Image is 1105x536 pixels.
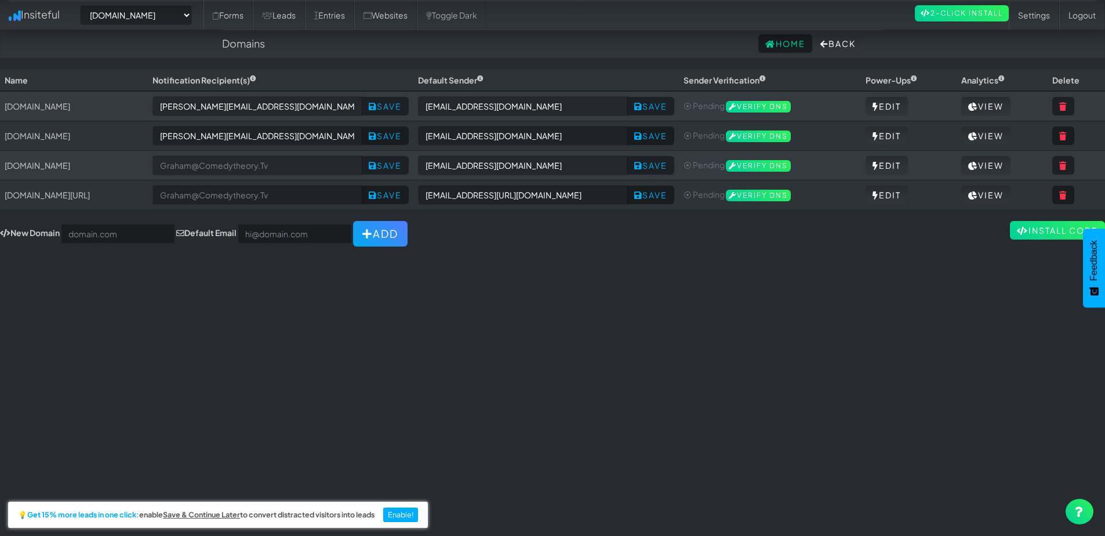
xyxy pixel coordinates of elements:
button: Save [627,156,674,175]
span: Verify DNS [726,131,791,142]
a: Home [758,34,812,53]
input: hi@example.com [418,96,628,116]
span: Feedback [1089,240,1099,281]
input: hi@example.com [418,185,628,205]
button: Save [362,156,409,175]
label: Default Email [176,227,237,238]
a: Verify DNS [726,160,791,170]
a: Edit [866,186,908,204]
a: Verify DNS [726,189,791,200]
input: Graham@Comedytheory.Tv [152,155,362,175]
a: 2-Click Install [915,5,1009,21]
button: Save [362,97,409,115]
input: domain.com [61,224,175,244]
button: Save [362,126,409,145]
input: hi@example.com [418,155,628,175]
button: Add [353,221,408,247]
a: Websites [354,1,417,30]
a: Entries [305,1,354,30]
a: Save & Continue Later [163,511,240,519]
span: Analytics [961,75,1005,85]
a: Edit [866,97,908,115]
input: Graham@Comedytheory.Tv [152,96,362,116]
a: View [961,156,1011,175]
a: Verify DNS [726,100,791,111]
a: Forms [203,1,253,30]
span: Sender Verification [684,75,766,85]
th: Delete [1048,70,1105,91]
span: ⦿ Pending [684,160,725,170]
u: Save & Continue Later [163,510,240,519]
input: hi@example.com [418,126,628,146]
a: Leads [253,1,305,30]
h4: Domains [222,38,265,49]
input: Graham@Comedytheory.Tv [152,126,362,146]
span: Verify DNS [726,160,791,172]
strong: Get 15% more leads in one click: [27,511,139,519]
a: Toggle Dark [417,1,486,30]
a: Edit [866,156,908,175]
span: ⦿ Pending [684,130,725,140]
span: Verify DNS [726,190,791,201]
span: Notification Recipient(s) [152,75,256,85]
a: Verify DNS [726,130,791,140]
button: Save [627,186,674,204]
button: Save [627,126,674,145]
button: Feedback - Show survey [1083,229,1105,307]
input: hi@domain.com [238,224,352,244]
a: Settings [1009,1,1059,30]
img: icon.png [9,10,21,21]
span: ⦿ Pending [684,189,725,200]
a: View [961,186,1011,204]
input: Graham@Comedytheory.Tv [152,185,362,205]
button: Enable! [383,508,419,523]
button: Back [813,34,863,53]
h2: 💡 enable to convert distracted visitors into leads [18,511,375,519]
a: Install Code [1010,221,1105,240]
a: Edit [866,126,908,145]
span: ⦿ Pending [684,100,725,111]
a: Logout [1059,1,1105,30]
button: Save [627,97,674,115]
a: View [961,126,1011,145]
span: Default Sender [418,75,484,85]
span: Verify DNS [726,101,791,113]
span: Power-Ups [866,75,917,85]
button: Save [362,186,409,204]
a: View [961,97,1011,115]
